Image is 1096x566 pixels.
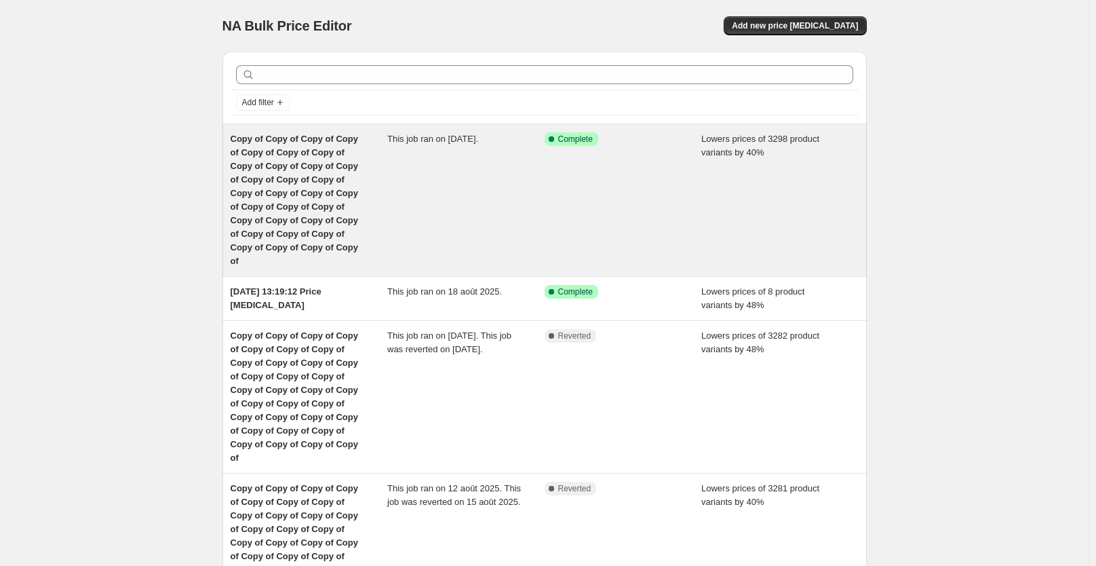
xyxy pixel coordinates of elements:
[701,286,804,310] span: Lowers prices of 8 product variants by 48%
[242,97,274,108] span: Add filter
[222,18,352,33] span: NA Bulk Price Editor
[701,331,819,354] span: Lowers prices of 3282 product variants by 48%
[387,483,521,507] span: This job ran on 12 août 2025. This job was reverted on 15 août 2025.
[558,483,591,494] span: Reverted
[231,134,358,266] span: Copy of Copy of Copy of Copy of Copy of Copy of Copy of Copy of Copy of Copy of Copy of Copy of C...
[387,331,511,354] span: This job ran on [DATE]. This job was reverted on [DATE].
[387,286,502,297] span: This job ran on 18 août 2025.
[724,16,866,35] button: Add new price [MEDICAL_DATA]
[231,331,358,463] span: Copy of Copy of Copy of Copy of Copy of Copy of Copy of Copy of Copy of Copy of Copy of Copy of C...
[236,94,290,111] button: Add filter
[732,20,858,31] span: Add new price [MEDICAL_DATA]
[558,331,591,341] span: Reverted
[701,483,819,507] span: Lowers prices of 3281 product variants by 40%
[387,134,478,144] span: This job ran on [DATE].
[558,134,593,145] span: Complete
[701,134,819,157] span: Lowers prices of 3298 product variants by 40%
[558,286,593,297] span: Complete
[231,286,321,310] span: [DATE] 13:19:12 Price [MEDICAL_DATA]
